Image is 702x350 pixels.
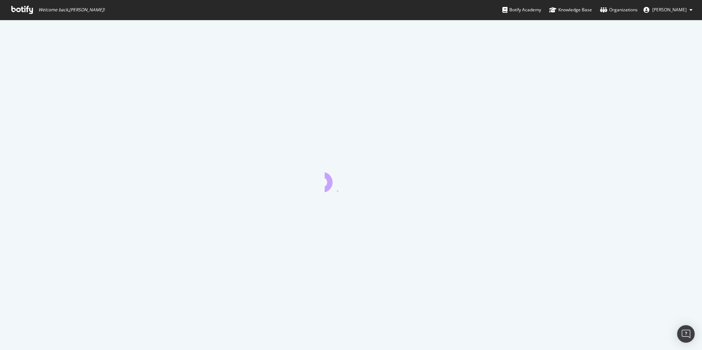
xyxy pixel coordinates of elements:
[600,6,638,14] div: Organizations
[652,7,687,13] span: Matthieu Barthe
[677,325,695,343] div: Open Intercom Messenger
[325,166,377,192] div: animation
[502,6,541,14] div: Botify Academy
[549,6,592,14] div: Knowledge Base
[38,7,105,13] span: Welcome back, [PERSON_NAME] !
[638,4,698,16] button: [PERSON_NAME]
